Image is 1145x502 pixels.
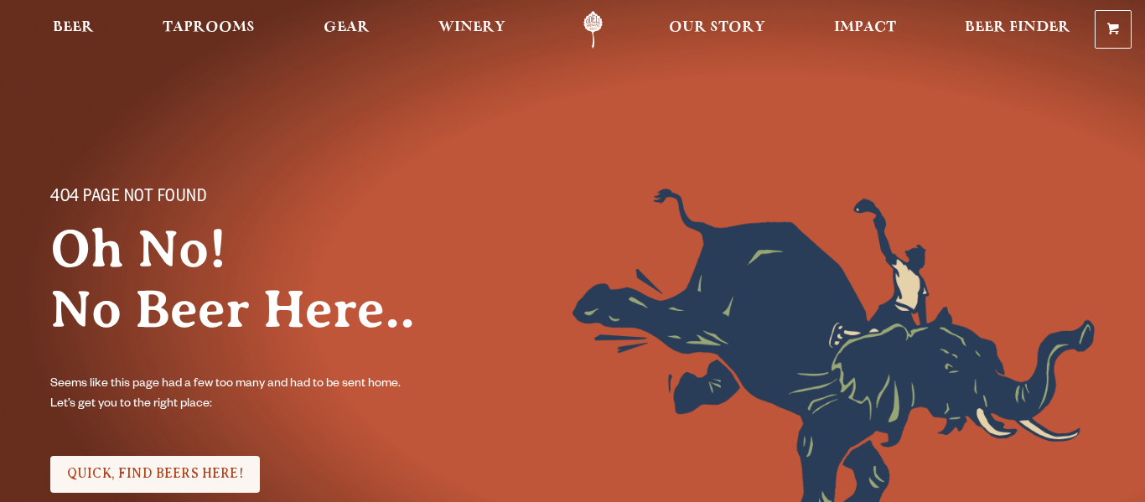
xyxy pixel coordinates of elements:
[53,21,94,34] span: Beer
[965,21,1070,34] span: Beer Finder
[669,21,765,34] span: Our Story
[50,456,260,493] a: QUICK, FIND BEERS HERE!
[152,11,266,49] a: Taprooms
[50,189,419,209] p: 404 PAGE NOT FOUND
[658,11,776,49] a: Our Story
[438,21,505,34] span: Winery
[313,11,381,49] a: Gear
[42,11,105,49] a: Beer
[834,21,896,34] span: Impact
[50,375,419,415] p: Seems like this page had a few too many and had to be sent home. Let’s get you to the right place:
[67,466,243,481] span: QUICK, FIND BEERS HERE!
[427,11,516,49] a: Winery
[823,11,907,49] a: Impact
[50,219,453,339] h2: Oh No! No Beer Here..
[324,21,370,34] span: Gear
[163,21,255,34] span: Taprooms
[50,453,260,495] div: Check it Out
[954,11,1081,49] a: Beer Finder
[562,11,624,49] a: Odell Home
